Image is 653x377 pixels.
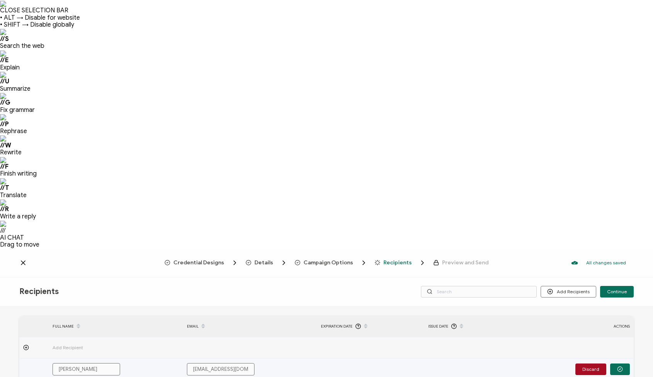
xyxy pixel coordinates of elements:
span: Preview and Send [433,260,488,265]
span: Expiration Date [321,322,353,331]
span: Campaign Options [304,260,353,265]
div: Breadcrumb [165,259,488,267]
div: EMAIL [183,320,317,333]
div: FULL NAME [49,320,183,333]
input: Jane Doe [53,363,120,375]
span: Details [246,259,288,267]
span: Credential Designs [165,259,239,267]
input: Search [421,286,537,298]
input: someone@example.com [187,363,254,375]
button: Add Recipients [541,286,596,298]
span: Details [254,260,273,265]
span: Recipients [19,287,59,296]
span: Issue Date [428,322,448,331]
span: Campaign Options [295,259,368,267]
span: Continue [607,289,627,294]
span: Recipients [375,259,426,267]
span: Credential Designs [173,260,224,265]
span: Add Recipient [53,343,126,352]
iframe: Chat Widget [521,290,653,377]
p: All changes saved [586,260,626,265]
button: Continue [600,286,634,298]
span: Recipients [383,260,412,265]
span: Preview and Send [442,260,488,265]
